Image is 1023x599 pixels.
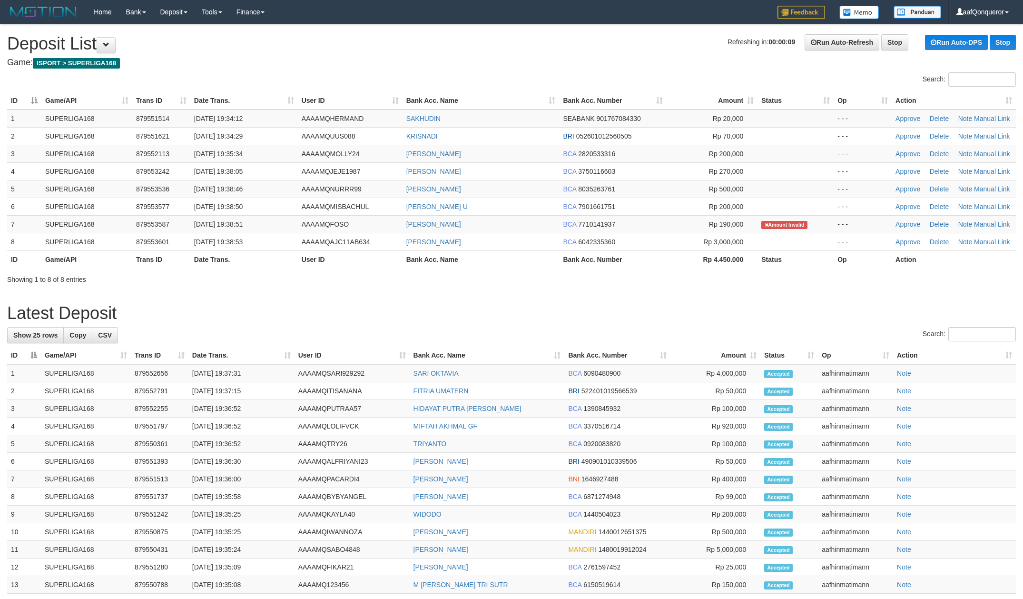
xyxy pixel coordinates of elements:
[41,541,131,559] td: SUPERLIGA168
[131,347,188,364] th: Trans ID: activate to sort column ascending
[188,453,295,470] td: [DATE] 19:36:30
[41,418,131,435] td: SUPERLIGA168
[7,470,41,488] td: 7
[7,382,41,400] td: 2
[990,35,1016,50] a: Stop
[764,388,793,396] span: Accepted
[413,369,459,377] a: SARI OKTAVIA
[578,203,615,210] span: Copy 7901661751 to clipboard
[413,405,521,412] a: HIDAYAT PUTRA [PERSON_NAME]
[568,387,579,395] span: BRI
[132,92,190,110] th: Trans ID: activate to sort column ascending
[7,453,41,470] td: 6
[136,185,169,193] span: 879553536
[670,418,760,435] td: Rp 920,000
[897,475,911,483] a: Note
[818,506,893,523] td: aafhinmatimann
[818,470,893,488] td: aafhinmatimann
[670,506,760,523] td: Rp 200,000
[974,150,1010,158] a: Manual Link
[709,150,743,158] span: Rp 200,000
[667,250,757,268] th: Rp 4.450.000
[7,488,41,506] td: 8
[302,132,355,140] span: AAAAMQUUS088
[188,435,295,453] td: [DATE] 19:36:52
[188,506,295,523] td: [DATE] 19:35:25
[295,523,410,541] td: AAAAMQIWANNOZA
[709,203,743,210] span: Rp 200,000
[897,458,911,465] a: Note
[41,250,132,268] th: Game/API
[923,72,1016,87] label: Search:
[818,523,893,541] td: aafhinmatimann
[41,110,132,128] td: SUPERLIGA168
[136,132,169,140] span: 879551621
[563,203,576,210] span: BCA
[881,34,908,50] a: Stop
[764,440,793,449] span: Accepted
[834,233,892,250] td: - - -
[974,220,1010,228] a: Manual Link
[413,493,468,500] a: [PERSON_NAME]
[583,405,620,412] span: Copy 1390845932 to clipboard
[7,435,41,453] td: 5
[958,168,973,175] a: Note
[295,382,410,400] td: AAAAMQITISANANA
[834,180,892,198] td: - - -
[295,435,410,453] td: AAAAMQTRY26
[578,150,615,158] span: Copy 2820533316 to clipboard
[764,529,793,537] span: Accepted
[7,327,64,343] a: Show 25 rows
[834,162,892,180] td: - - -
[578,168,615,175] span: Copy 3750116603 to clipboard
[757,250,834,268] th: Status
[188,488,295,506] td: [DATE] 19:35:58
[41,453,131,470] td: SUPERLIGA168
[834,110,892,128] td: - - -
[897,387,911,395] a: Note
[897,440,911,448] a: Note
[897,422,911,430] a: Note
[131,506,188,523] td: 879551242
[564,347,670,364] th: Bank Acc. Number: activate to sort column ascending
[930,185,949,193] a: Delete
[974,238,1010,246] a: Manual Link
[958,185,973,193] a: Note
[895,238,920,246] a: Approve
[583,440,620,448] span: Copy 0920083820 to clipboard
[958,238,973,246] a: Note
[764,370,793,378] span: Accepted
[41,364,131,382] td: SUPERLIGA168
[764,493,793,501] span: Accepted
[568,458,579,465] span: BRI
[188,400,295,418] td: [DATE] 19:36:52
[136,115,169,122] span: 879551514
[818,382,893,400] td: aafhinmatimann
[406,185,461,193] a: [PERSON_NAME]
[136,203,169,210] span: 879553577
[930,132,949,140] a: Delete
[895,203,920,210] a: Approve
[581,458,637,465] span: Copy 490901010339506 to clipboard
[410,347,565,364] th: Bank Acc. Name: activate to sort column ascending
[295,418,410,435] td: AAAAMQLOLIFVCK
[7,215,41,233] td: 7
[41,435,131,453] td: SUPERLIGA168
[7,364,41,382] td: 1
[892,92,1016,110] th: Action: activate to sort column ascending
[302,150,360,158] span: AAAAMQMOLLY24
[670,400,760,418] td: Rp 100,000
[403,92,560,110] th: Bank Acc. Name: activate to sort column ascending
[92,327,118,343] a: CSV
[559,250,667,268] th: Bank Acc. Number
[413,387,469,395] a: FITRIA UMATERN
[302,115,364,122] span: AAAAMQHERMAND
[194,150,243,158] span: [DATE] 19:35:34
[930,168,949,175] a: Delete
[764,423,793,431] span: Accepted
[302,238,370,246] span: AAAAMQAJC11AB634
[131,364,188,382] td: 879552656
[761,221,807,229] span: Amount is not matched
[974,115,1010,122] a: Manual Link
[406,150,461,158] a: [PERSON_NAME]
